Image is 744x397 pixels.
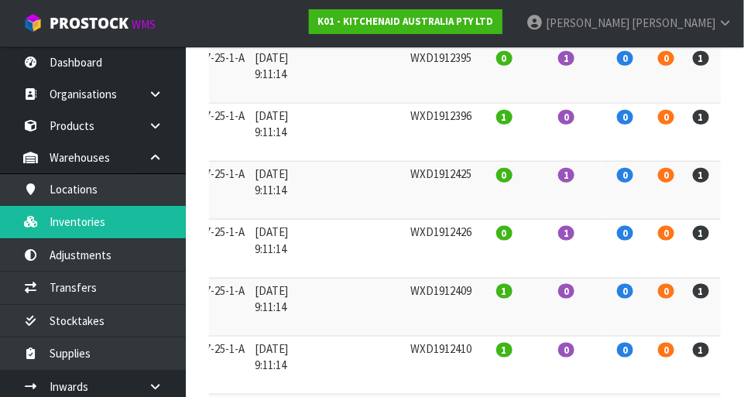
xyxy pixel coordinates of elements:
span: 0 [496,51,513,66]
td: WXD1912410 [407,336,476,394]
a: K01 - KITCHENAID AUSTRALIA PTY LTD [309,9,502,34]
span: 0 [558,343,574,358]
span: 0 [658,226,674,241]
span: 1 [496,110,513,125]
span: 1 [496,343,513,358]
span: 1 [693,51,709,66]
span: 1 [496,284,513,299]
td: [DATE] 9:11:14 [252,45,317,104]
span: 0 [617,110,633,125]
td: [DATE] 9:11:14 [252,220,317,278]
strong: K01 - KITCHENAID AUSTRALIA PTY LTD [317,15,494,28]
td: 37-25-1-A [197,103,252,161]
td: 37-25-1-A [197,162,252,220]
span: [PERSON_NAME] [632,15,715,30]
td: [DATE] 9:11:14 [252,336,317,394]
td: 37-25-1-A [197,278,252,336]
span: 0 [617,343,633,358]
span: 0 [617,284,633,299]
td: 37-25-1-A [197,336,252,394]
span: 1 [693,226,709,241]
span: 1 [693,284,709,299]
td: [DATE] 9:11:14 [252,103,317,161]
span: 0 [617,168,633,183]
span: 1 [693,343,709,358]
td: WXD1912409 [407,278,476,336]
span: 0 [558,110,574,125]
span: 0 [617,51,633,66]
span: 0 [658,168,674,183]
span: 0 [617,226,633,241]
td: [DATE] 9:11:14 [252,278,317,336]
span: 0 [496,168,513,183]
span: 1 [693,168,709,183]
td: 37-25-1-A [197,220,252,278]
span: 0 [658,51,674,66]
span: 0 [496,226,513,241]
td: WXD1912425 [407,162,476,220]
td: WXD1912396 [407,103,476,161]
span: 1 [558,168,574,183]
span: 0 [658,284,674,299]
td: WXD1912395 [407,45,476,104]
td: [DATE] 9:11:14 [252,162,317,220]
span: 1 [558,226,574,241]
span: 1 [693,110,709,125]
span: 1 [558,51,574,66]
img: cube-alt.png [23,13,43,33]
span: 0 [658,110,674,125]
td: WXD1912426 [407,220,476,278]
span: 0 [658,343,674,358]
span: ProStock [50,13,129,33]
small: WMS [132,17,156,32]
span: [PERSON_NAME] [546,15,629,30]
span: 0 [558,284,574,299]
td: 37-25-1-A [197,45,252,104]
